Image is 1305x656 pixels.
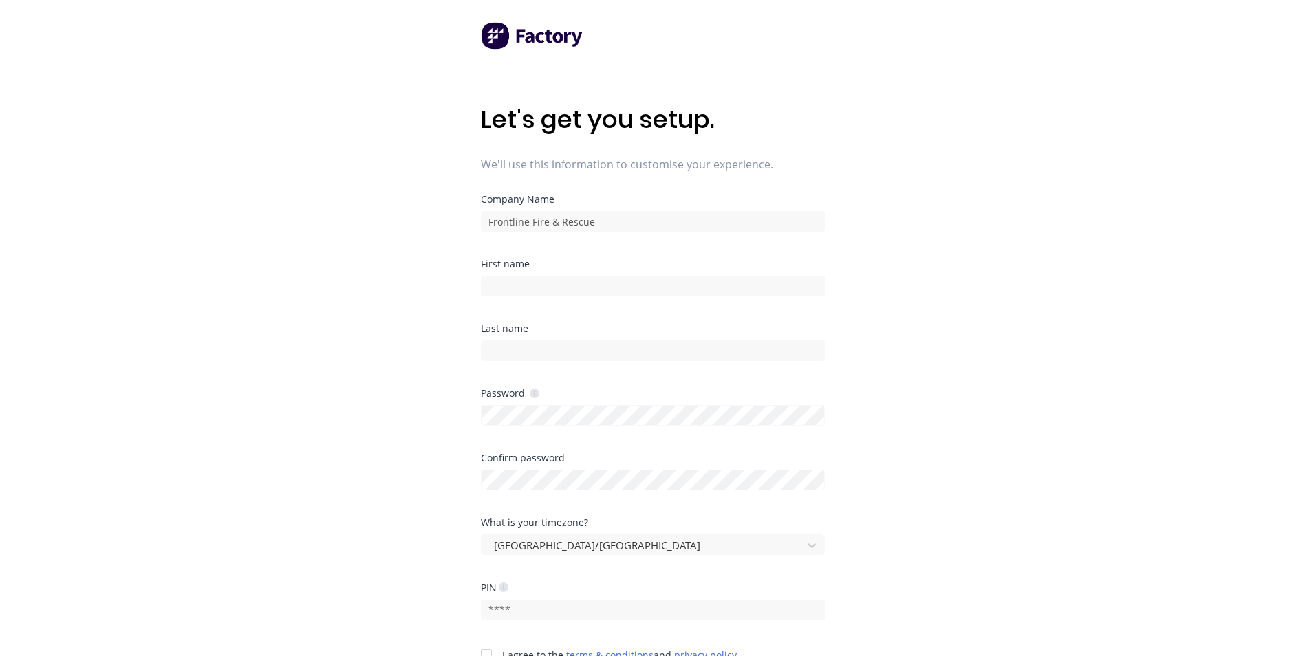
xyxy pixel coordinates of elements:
img: Factory [481,22,584,50]
span: We'll use this information to customise your experience. [481,156,825,173]
div: Company Name [481,195,825,204]
div: Confirm password [481,453,825,463]
h1: Let's get you setup. [481,105,825,134]
div: Last name [481,324,825,334]
div: PIN [481,581,508,594]
div: First name [481,259,825,269]
div: What is your timezone? [481,518,825,527]
div: Password [481,386,539,400]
